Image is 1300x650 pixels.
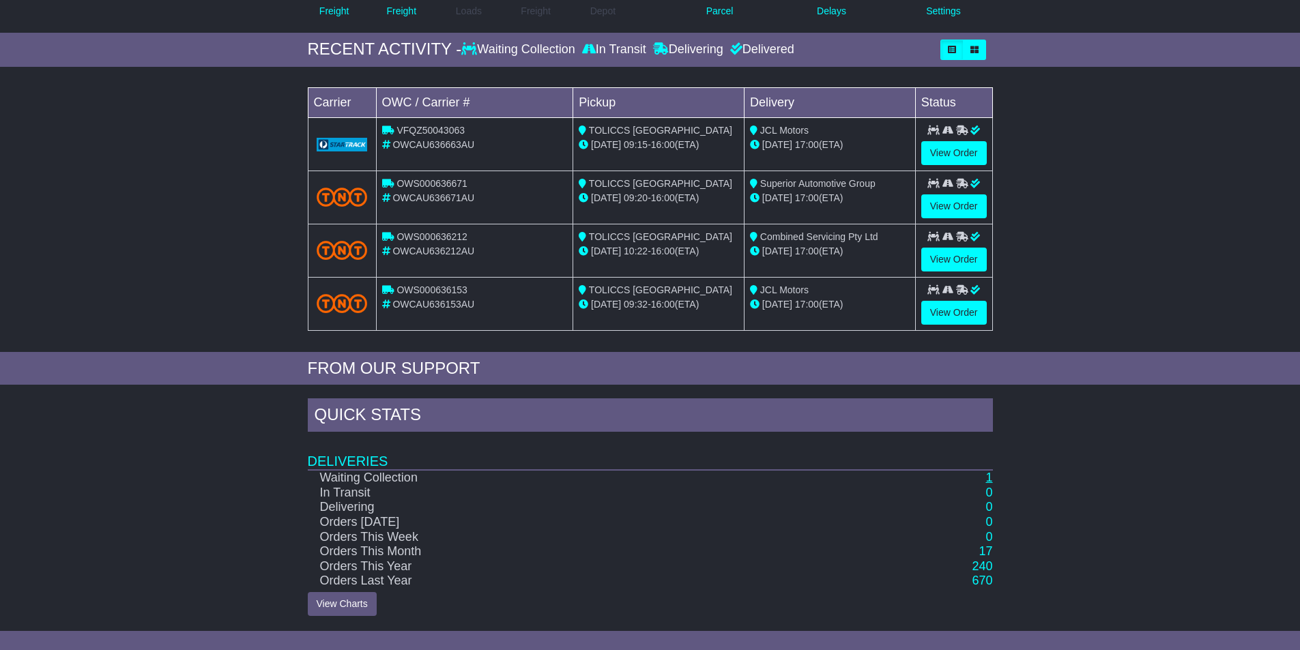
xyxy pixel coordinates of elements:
[985,471,992,484] a: 1
[589,178,732,189] span: TOLICCS [GEOGRAPHIC_DATA]
[579,244,738,258] div: - (ETA)
[750,191,910,205] div: (ETA)
[396,178,467,189] span: OWS000636671
[308,435,993,470] td: Deliveries
[308,544,839,559] td: Orders This Month
[760,231,878,242] span: Combined Servicing Pty Ltd
[750,244,910,258] div: (ETA)
[624,246,648,256] span: 10:22
[985,500,992,514] a: 0
[308,87,376,117] td: Carrier
[727,42,794,57] div: Delivered
[750,138,910,152] div: (ETA)
[985,486,992,499] a: 0
[573,87,745,117] td: Pickup
[591,299,621,310] span: [DATE]
[795,246,819,256] span: 17:00
[392,139,474,150] span: OWCAU636663AU
[396,284,467,295] span: OWS000636153
[624,139,648,150] span: 09:15
[392,246,474,256] span: OWCAU636212AU
[579,297,738,312] div: - (ETA)
[921,194,987,218] a: View Order
[308,470,839,486] td: Waiting Collection
[589,231,732,242] span: TOLICCS [GEOGRAPHIC_DATA]
[591,139,621,150] span: [DATE]
[396,125,465,136] span: VFQZ50043063
[317,241,368,259] img: TNT_Domestic.png
[624,299,648,310] span: 09:32
[760,178,876,189] span: Superior Automotive Group
[795,299,819,310] span: 17:00
[760,125,809,136] span: JCL Motors
[915,87,992,117] td: Status
[651,246,675,256] span: 16:00
[921,248,987,271] a: View Order
[762,299,792,310] span: [DATE]
[392,299,474,310] span: OWCAU636153AU
[392,192,474,203] span: OWCAU636671AU
[308,592,377,616] a: View Charts
[795,192,819,203] span: 17:00
[651,299,675,310] span: 16:00
[308,515,839,530] td: Orders [DATE]
[589,284,732,295] span: TOLICCS [GEOGRAPHIC_DATA]
[308,500,839,515] td: Delivering
[921,301,987,325] a: View Order
[985,530,992,544] a: 0
[591,246,621,256] span: [DATE]
[589,125,732,136] span: TOLICCS [GEOGRAPHIC_DATA]
[308,398,993,435] div: Quick Stats
[308,559,839,574] td: Orders This Year
[308,574,839,589] td: Orders Last Year
[396,231,467,242] span: OWS000636212
[651,192,675,203] span: 16:00
[317,138,368,151] img: GetCarrierServiceLogo
[308,486,839,501] td: In Transit
[762,192,792,203] span: [DATE]
[750,297,910,312] div: (ETA)
[579,42,650,57] div: In Transit
[591,192,621,203] span: [DATE]
[308,359,993,379] div: FROM OUR SUPPORT
[979,544,992,558] a: 17
[985,515,992,529] a: 0
[317,294,368,312] img: TNT_Domestic.png
[579,138,738,152] div: - (ETA)
[972,559,992,573] a: 240
[624,192,648,203] span: 09:20
[376,87,573,117] td: OWC / Carrier #
[760,284,809,295] span: JCL Motors
[762,246,792,256] span: [DATE]
[461,42,578,57] div: Waiting Collection
[651,139,675,150] span: 16:00
[579,191,738,205] div: - (ETA)
[650,42,727,57] div: Delivering
[921,141,987,165] a: View Order
[972,574,992,587] a: 670
[795,139,819,150] span: 17:00
[744,87,915,117] td: Delivery
[308,40,462,59] div: RECENT ACTIVITY -
[308,530,839,545] td: Orders This Week
[762,139,792,150] span: [DATE]
[317,188,368,206] img: TNT_Domestic.png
